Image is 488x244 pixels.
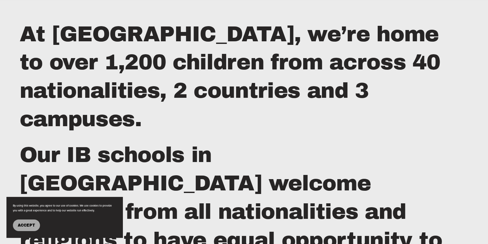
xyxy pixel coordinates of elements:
[20,20,450,134] h2: At [GEOGRAPHIC_DATA], we’re home to over 1,200 children from across 40 nationalities, 2 countries...
[18,223,35,228] span: Accept
[13,203,116,213] p: By using this website, you agree to our use of cookies. We use cookies to provide you with a grea...
[6,197,123,238] section: Cookie banner
[13,219,40,231] button: Accept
